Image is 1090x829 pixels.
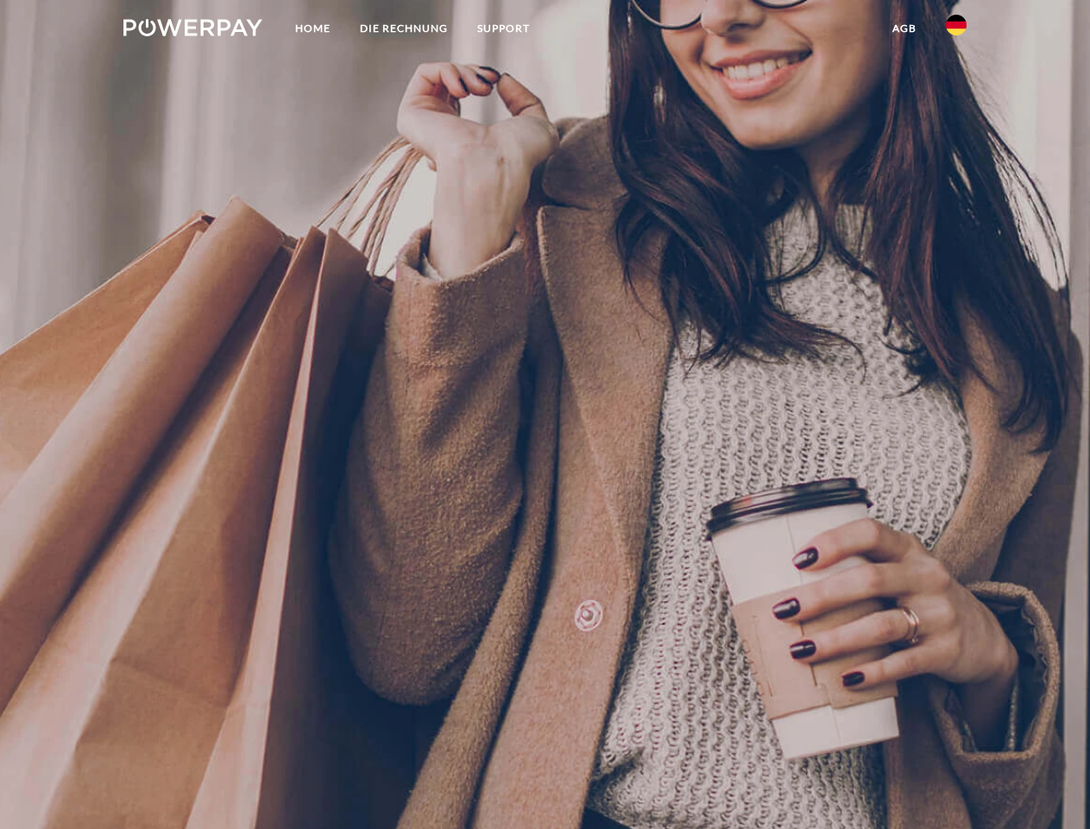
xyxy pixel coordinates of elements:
[345,13,463,44] a: DIE RECHNUNG
[123,19,262,36] img: logo-powerpay-white.svg
[946,15,967,35] img: de
[463,13,545,44] a: SUPPORT
[280,13,345,44] a: Home
[878,13,931,44] a: agb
